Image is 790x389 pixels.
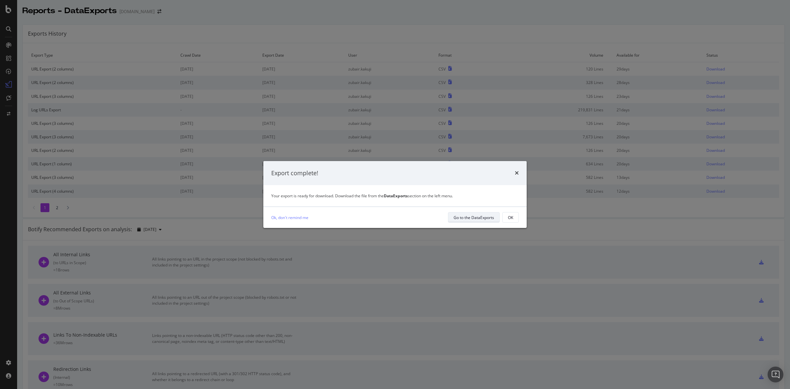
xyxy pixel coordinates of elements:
div: Open Intercom Messenger [768,367,783,382]
div: times [515,169,519,178]
div: modal [263,161,527,228]
div: Export complete! [271,169,318,178]
div: Go to the DataExports [454,215,494,220]
strong: DataExports [384,193,408,199]
a: Ok, don't remind me [271,214,308,221]
button: Go to the DataExports [448,212,500,223]
div: Your export is ready for download. Download the file from the [271,193,519,199]
span: section on the left menu. [384,193,453,199]
div: OK [508,215,513,220]
button: OK [502,212,519,223]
